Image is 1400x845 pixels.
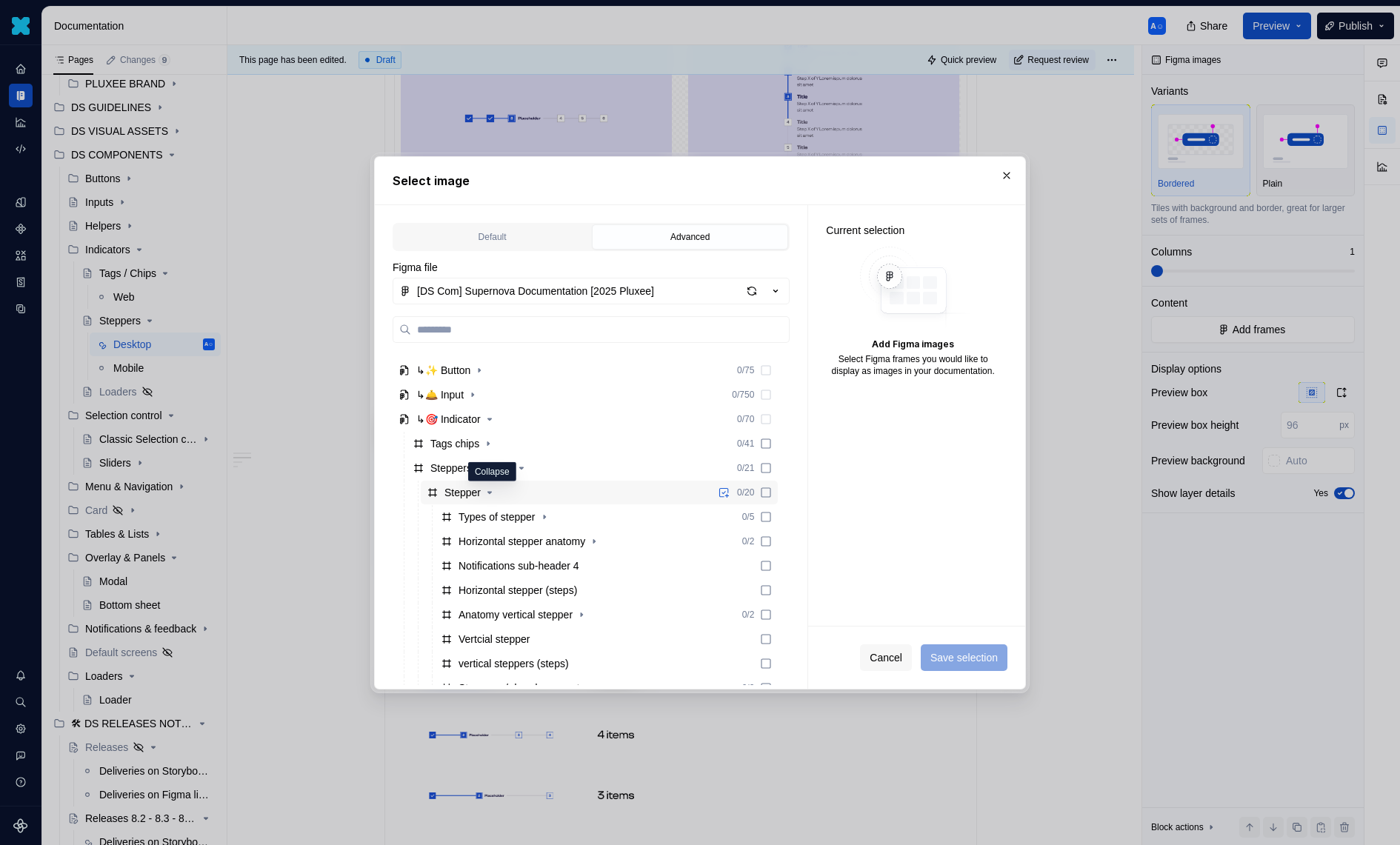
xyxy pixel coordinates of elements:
div: Stepper w/ dropdown anatomy [459,681,599,695]
div: 0 / 2 [742,535,755,547]
div: 0 / 75 [737,364,754,376]
div: Select Figma frames you would like to display as images in your documentation. [826,353,1000,377]
div: 0 / 20 [737,487,754,498]
div: Types of stepper [459,510,536,524]
div: 0 / 5 [742,511,755,523]
div: 0 / 2 [742,682,755,694]
div: Vertcial stepper [459,632,530,647]
div: Notifications sub-header 4 [459,558,579,573]
div: ↳🛎️ Input [416,387,464,402]
div: 0 / 750 [732,389,754,401]
div: [DS Com] Supernova Documentation [2025 Pluxee] [417,284,654,298]
div: Horizontal stepper anatomy [459,534,585,549]
div: ↳✨ Button [416,363,470,378]
div: Stepper [444,485,481,500]
div: Steppers Desktop [430,461,513,475]
label: Figma file [393,260,438,275]
button: [DS Com] Supernova Documentation [2025 Pluxee] [393,278,790,304]
div: ↳🎯 Indicator [416,412,481,427]
div: 0 / 70 [737,413,754,425]
div: Default [399,230,585,244]
div: Horizontal stepper (steps) [459,583,577,598]
div: Advanced [597,230,783,244]
div: Add Figma images [826,338,1000,350]
div: 0 / 21 [737,462,754,474]
div: Anatomy vertical stepper [459,607,573,622]
div: 0 / 41 [737,438,754,450]
button: Cancel [860,644,912,671]
span: Cancel [870,650,902,665]
div: Collapse [468,462,516,481]
div: Tags chips [430,436,479,451]
div: 0 / 2 [742,609,755,621]
div: vertical steppers (steps) [459,656,569,671]
h2: Select image [393,172,1007,190]
div: Current selection [826,223,1000,238]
